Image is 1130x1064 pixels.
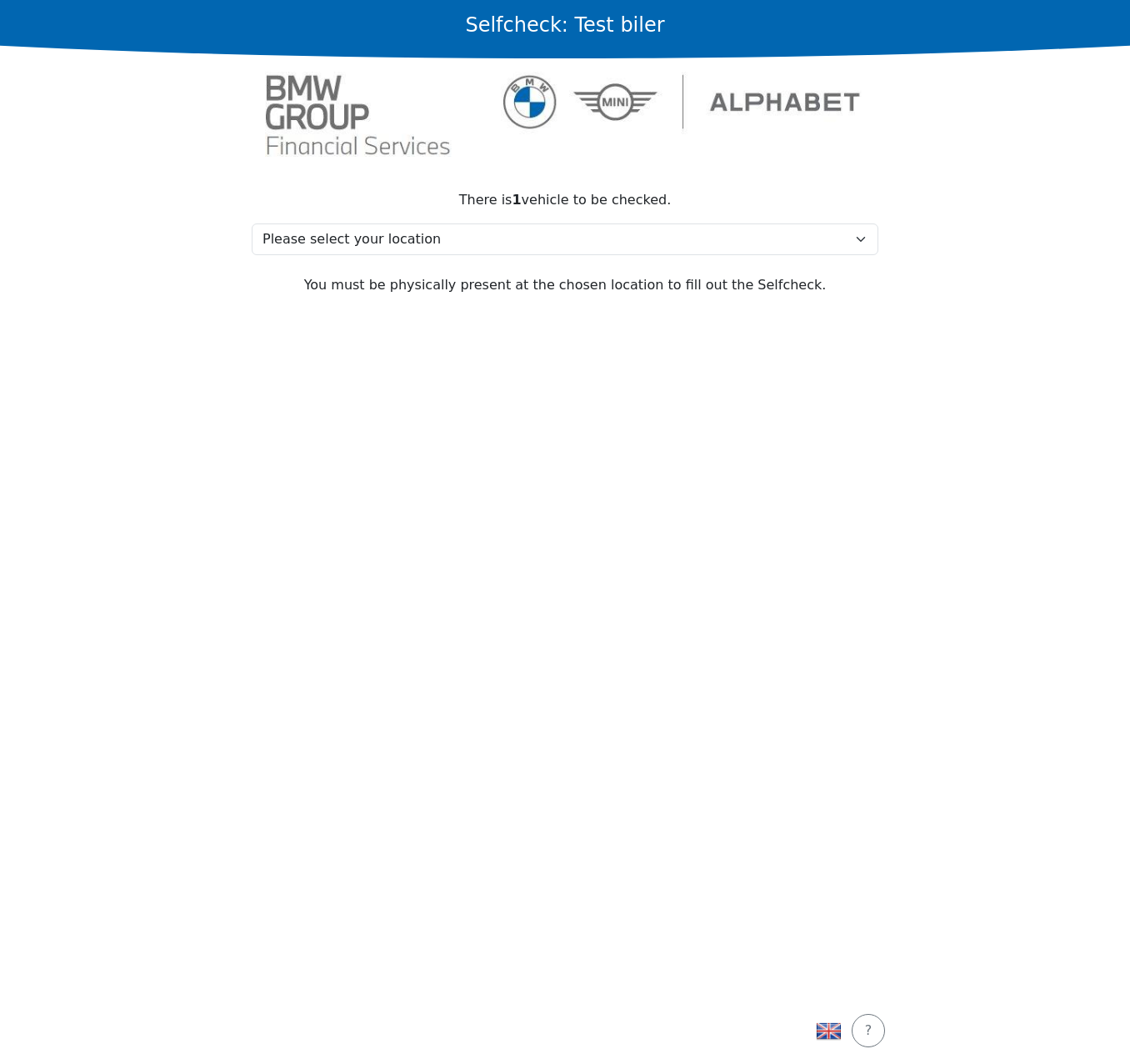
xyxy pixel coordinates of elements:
div: There is vehicle to be checked. [252,190,878,210]
h1: Selfcheck: Test biler [465,13,664,38]
img: BMW Financial Services Denmark A/S [265,72,865,157]
button: ? [852,1014,885,1047]
div: ? [862,1021,874,1041]
p: You must be physically present at the chosen location to fill out the Selfcheck. [252,275,878,295]
img: 7AiV5eXjk7o66Ll2Qd7VA2nvzvBHmZ09wKvcuKioqoeqkQUNYKJpLSiQntST+zvVdwszkbiSezvVdQm6T93i3AP4FyPKsWKay... [816,1018,841,1043]
strong: 1 [512,192,521,208]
